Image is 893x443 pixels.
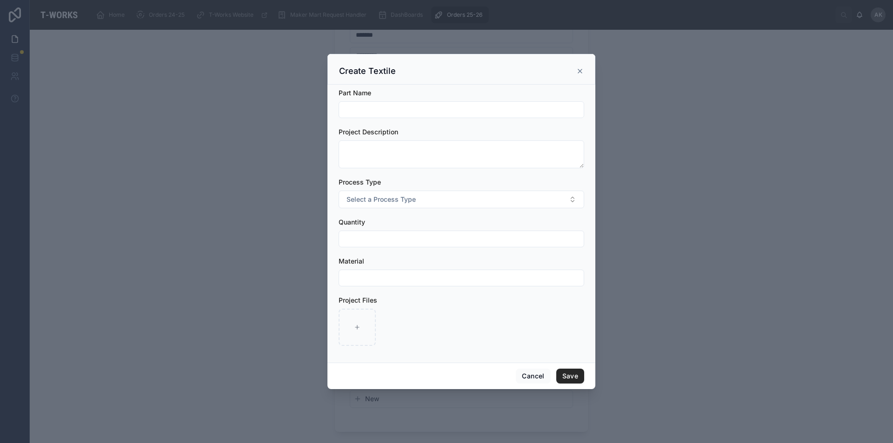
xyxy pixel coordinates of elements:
span: Part Name [339,89,371,97]
button: Select Button [339,191,584,208]
span: Project Files [339,296,377,304]
button: Save [556,369,584,383]
span: Quantity [339,218,365,226]
h3: Create Textile [339,66,396,77]
span: Process Type [339,178,381,186]
span: Material [339,257,364,265]
button: Cancel [516,369,550,383]
span: Project Description [339,128,398,136]
span: Select a Process Type [347,195,416,204]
